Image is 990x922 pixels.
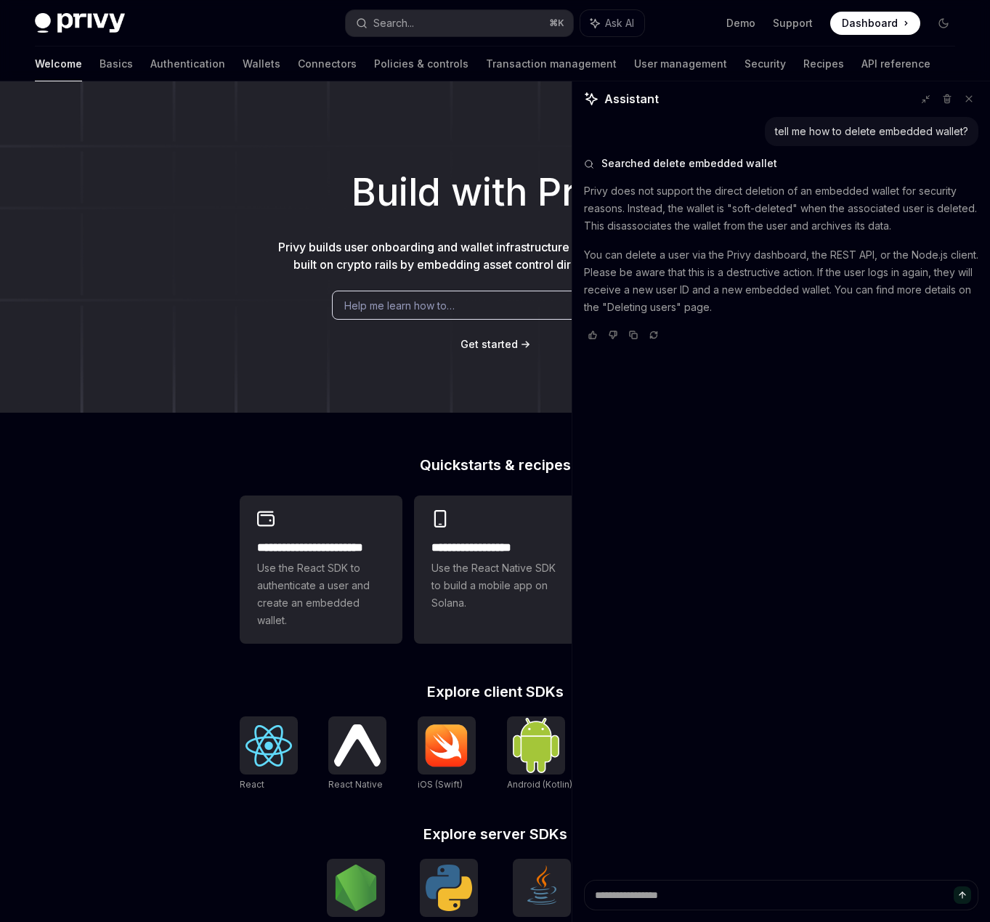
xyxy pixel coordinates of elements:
[519,865,565,911] img: Java
[100,46,133,81] a: Basics
[298,46,357,81] a: Connectors
[328,716,386,792] a: React NativeReact Native
[584,246,978,316] p: You can delete a user via the Privy dashboard, the REST API, or the Node.js client. Please be awa...
[604,90,659,108] span: Assistant
[507,779,572,790] span: Android (Kotlin)
[344,298,455,313] span: Help me learn how to…
[414,496,577,644] a: **** **** **** ***Use the React Native SDK to build a mobile app on Solana.
[334,724,381,766] img: React Native
[35,13,125,33] img: dark logo
[374,46,468,81] a: Policies & controls
[423,724,470,767] img: iOS (Swift)
[240,716,298,792] a: ReactReact
[257,559,385,629] span: Use the React SDK to authenticate a user and create an embedded wallet.
[486,46,617,81] a: Transaction management
[584,182,978,235] p: Privy does not support the direct deletion of an embedded wallet for security reasons. Instead, t...
[333,865,379,911] img: NodeJS
[418,716,476,792] a: iOS (Swift)iOS (Swift)
[584,156,978,171] button: Searched delete embedded wallet
[775,124,968,139] div: tell me how to delete embedded wallet?
[513,718,559,772] img: Android (Kotlin)
[460,338,518,350] span: Get started
[773,16,813,31] a: Support
[460,337,518,352] a: Get started
[744,46,786,81] a: Security
[507,716,572,792] a: Android (Kotlin)Android (Kotlin)
[373,15,414,32] div: Search...
[278,240,712,272] span: Privy builds user onboarding and wallet infrastructure to enable better products built on crypto ...
[328,779,383,790] span: React Native
[842,16,898,31] span: Dashboard
[726,16,755,31] a: Demo
[240,458,751,472] h2: Quickstarts & recipes
[243,46,280,81] a: Wallets
[601,156,777,171] span: Searched delete embedded wallet
[150,46,225,81] a: Authentication
[426,865,472,911] img: Python
[549,17,564,29] span: ⌘ K
[418,779,463,790] span: iOS (Swift)
[803,46,844,81] a: Recipes
[861,46,930,81] a: API reference
[431,559,559,612] span: Use the React Native SDK to build a mobile app on Solana.
[23,164,967,221] h1: Build with Privy.
[830,12,920,35] a: Dashboard
[932,12,955,35] button: Toggle dark mode
[634,46,727,81] a: User management
[246,725,292,767] img: React
[240,779,264,790] span: React
[346,10,574,36] button: Search...⌘K
[240,827,751,841] h2: Explore server SDKs
[580,10,644,36] button: Ask AI
[35,46,82,81] a: Welcome
[240,684,751,699] h2: Explore client SDKs
[954,886,971,904] button: Send message
[605,16,634,31] span: Ask AI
